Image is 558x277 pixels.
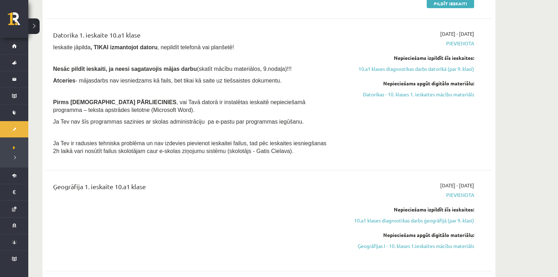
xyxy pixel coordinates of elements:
[53,66,197,72] span: Nesāc pildīt ieskaiti, ja neesi sagatavojis mājas darbu
[53,99,177,105] span: Pirms [DEMOGRAPHIC_DATA] PĀRLIECINIES
[440,30,474,38] span: [DATE] - [DATE]
[341,242,474,250] a: Ģeogrāfijas I - 10. klases 1.ieskaites mācību materiāls
[341,217,474,224] a: 10.a1 klases diagnostikas darbs ģeogrāfijā (par 9. klasi)
[8,12,28,30] a: Rīgas 1. Tālmācības vidusskola
[53,30,330,43] div: Datorika 1. ieskaite 10.a1 klase
[197,66,292,72] span: (skatīt mācību materiālos, 9.nodaļa)!!!
[53,78,282,84] span: - mājasdarbs nav iesniedzams kā fails, bet tikai kā saite uz tiešsaistes dokumentu.
[53,44,234,50] span: Ieskaite jāpilda , nepildīt telefonā vai planšetē!
[341,91,474,98] a: Datorikas - 10. klases 1. ieskaites mācību materiāls
[341,40,474,47] span: Pievienota
[53,140,327,154] span: Ja Tev ir radusies tehniska problēma un nav izdevies pievienot ieskaitei failus, tad pēc ieskaite...
[53,182,330,195] div: Ģeogrāfija 1. ieskaite 10.a1 klase
[341,191,474,199] span: Pievienota
[341,206,474,213] div: Nepieciešams izpildīt šīs ieskaites:
[341,65,474,73] a: 10.a1 klases diagnostikas darbs datorikā (par 9. klasi)
[440,182,474,189] span: [DATE] - [DATE]
[53,99,305,113] span: , vai Tavā datorā ir instalētas ieskaitē nepieciešamā programma – teksta apstrādes lietotne (Micr...
[341,80,474,87] div: Nepieciešams apgūt digitālo materiālu:
[91,44,157,50] b: , TIKAI izmantojot datoru
[53,119,304,125] span: Ja Tev nav šīs programmas sazinies ar skolas administrāciju pa e-pastu par programmas iegūšanu.
[341,54,474,62] div: Nepieciešams izpildīt šīs ieskaites:
[341,231,474,239] div: Nepieciešams apgūt digitālo materiālu:
[53,78,75,84] b: Atceries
